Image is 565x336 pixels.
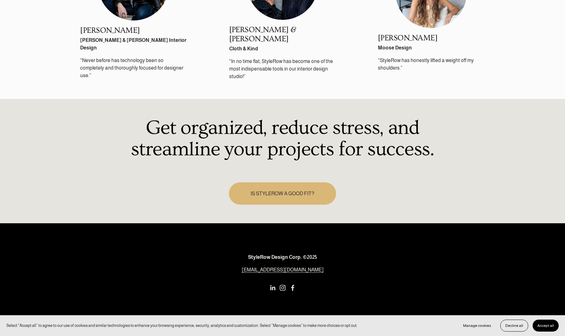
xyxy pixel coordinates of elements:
[80,26,187,35] h2: [PERSON_NAME]
[500,320,528,332] button: Decline all
[378,34,485,43] h2: [PERSON_NAME]
[458,320,496,332] button: Manage cookies
[269,285,276,291] a: LinkedIn
[378,57,485,72] p: “StyleRow has honestly lifted a weight off my shoulders.”
[229,46,258,51] strong: Cloth & Kind
[6,322,357,328] p: Select “Accept all” to agree to our use of cookies and similar technologies to enhance your brows...
[118,117,447,160] h1: Get organized, reduce stress, and streamline your projects for success.
[533,320,559,332] button: Accept all
[80,37,187,50] strong: [PERSON_NAME] & [PERSON_NAME] Interior Design
[229,182,336,205] a: IS STYLEROW A GOOD FIT?
[290,285,296,291] a: Facebook
[537,323,554,328] span: Accept all
[242,266,324,274] a: [EMAIL_ADDRESS][DOMAIN_NAME]
[505,323,523,328] span: Decline all
[463,323,491,328] span: Manage cookies
[248,254,317,260] strong: StyleRow Design Corp. ©2025
[378,45,412,50] strong: Moose Design
[229,26,336,43] h2: [PERSON_NAME] & [PERSON_NAME]
[229,58,336,80] p: “In no time flat, StyleRow has become one of the most indispensable tools in our interior design ...
[80,57,187,79] p: “Never before has technology been so completely and thoroughly focused for designer use.”
[280,285,286,291] a: Instagram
